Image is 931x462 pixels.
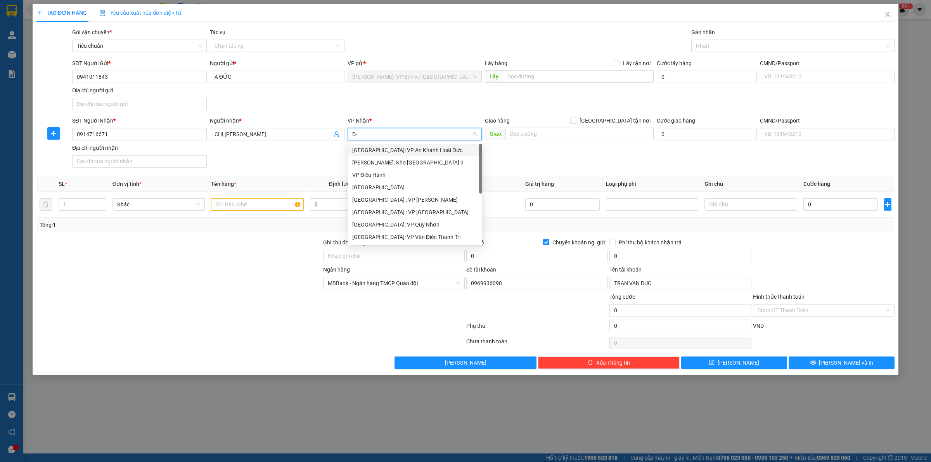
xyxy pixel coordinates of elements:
[352,196,478,204] div: [GEOGRAPHIC_DATA] : VP [PERSON_NAME]
[465,337,609,351] div: Chưa thanh toán
[72,29,112,35] span: Gói vận chuyển
[596,358,630,367] span: Xóa Thông tin
[760,59,895,67] div: CMND/Passport
[72,59,207,67] div: SĐT Người Gửi
[691,29,715,35] label: Gán nhãn
[753,294,805,300] label: Hình thức thanh toán
[485,60,507,66] span: Lấy hàng
[620,59,654,67] span: Lấy tận nơi
[210,29,225,35] label: Tác vụ
[466,239,484,246] span: Thu Hộ
[352,158,478,167] div: [PERSON_NAME]: Kho [GEOGRAPHIC_DATA] 9
[52,16,159,24] span: Ngày in phiếu: 09:18 ngày
[485,128,505,140] span: Giao
[603,176,701,192] th: Loại phụ phí
[77,40,202,52] span: Tiêu chuẩn
[718,358,759,367] span: [PERSON_NAME]
[503,70,654,83] input: Dọc đường
[99,10,106,16] img: icon
[36,10,42,16] span: plus
[323,250,465,262] input: Ghi chú đơn hàng
[211,181,236,187] span: Tên hàng
[525,198,600,211] input: 0
[466,266,496,273] label: Số tài khoản
[884,198,891,211] button: plus
[61,26,155,40] span: CÔNG TY TNHH CHUYỂN PHÁT NHANH BẢO AN
[112,181,142,187] span: Đơn vị tính
[348,231,482,243] div: Hà Nội: VP Văn Điển Thanh Trì
[117,199,200,210] span: Khác
[348,156,482,169] div: Hồ Chí Minh: Kho Thủ Đức & Quận 9
[3,47,119,57] span: Mã đơn: BXMT1509250002
[59,181,65,187] span: SL
[334,131,340,137] span: user-add
[803,181,830,187] span: Cước hàng
[466,277,608,289] input: Số tài khoản
[72,116,207,125] div: SĐT Người Nhận
[609,266,642,273] label: Tên tài khoản
[609,294,635,300] span: Tổng cước
[48,130,59,137] span: plus
[657,60,692,66] label: Cước lấy hàng
[72,86,207,95] div: Địa chỉ người gửi
[348,118,369,124] span: VP Nhận
[352,233,478,241] div: [GEOGRAPHIC_DATA]: VP Văn Điển Thanh Trì
[3,26,59,40] span: [PHONE_NUMBER]
[210,59,344,67] div: Người gửi
[538,356,680,369] button: deleteXóa Thông tin
[760,116,895,125] div: CMND/Passport
[657,118,695,124] label: Cước giao hàng
[72,98,207,110] input: Địa chỉ của người gửi
[72,144,207,152] div: Địa chỉ người nhận
[348,181,482,194] div: Đà Nẵng
[348,59,482,67] div: VP gửi
[348,194,482,206] div: Đà Nẵng : VP Thanh Khê
[704,198,797,211] input: Ghi Chú
[657,128,757,140] input: Cước giao hàng
[753,323,764,329] span: VND
[352,71,478,83] span: Hồ Chí Minh: VP Bến xe Miền Tây (Quận Bình Tân)
[681,356,787,369] button: save[PERSON_NAME]
[395,356,536,369] button: [PERSON_NAME]
[352,183,478,192] div: [GEOGRAPHIC_DATA]
[810,360,816,366] span: printer
[789,356,895,369] button: printer[PERSON_NAME] và In
[657,71,757,83] input: Cước lấy hàng
[525,181,554,187] span: Giá trị hàng
[348,206,482,218] div: Hà Nội : VP Hà Đông
[211,198,303,211] input: VD: Bàn, Ghế
[99,10,181,16] span: Yêu cầu xuất hóa đơn điện tử
[210,116,344,125] div: Người nhận
[576,116,654,125] span: [GEOGRAPHIC_DATA] tận nơi
[348,218,482,231] div: Bình Định: VP Quy Nhơn
[701,176,800,192] th: Ghi chú
[352,208,478,216] div: [GEOGRAPHIC_DATA] : VP [GEOGRAPHIC_DATA]
[352,171,478,179] div: VP Điều Hành
[40,198,52,211] button: delete
[485,118,510,124] span: Giao hàng
[323,266,350,273] label: Ngân hàng
[549,238,608,247] span: Chuyển khoản ng. gửi
[328,277,460,289] span: MBBank - Ngân hàng TMCP Quân đội
[21,26,41,33] strong: CSKH:
[36,10,87,16] span: TẠO ĐƠN HÀNG
[884,11,891,17] span: close
[352,220,478,229] div: [GEOGRAPHIC_DATA]: VP Quy Nhơn
[877,4,898,26] button: Close
[819,358,873,367] span: [PERSON_NAME] và In
[588,360,593,366] span: delete
[72,155,207,168] input: Địa chỉ của người nhận
[40,221,359,229] div: Tổng: 1
[55,3,157,14] strong: PHIẾU DÁN LÊN HÀNG
[348,169,482,181] div: VP Điều Hành
[445,358,486,367] span: [PERSON_NAME]
[348,144,482,156] div: Hà Nội: VP An Khánh Hoài Đức
[505,128,654,140] input: Dọc đường
[329,181,356,187] span: Định lượng
[323,239,366,246] label: Ghi chú đơn hàng
[709,360,715,366] span: save
[616,238,685,247] span: Phí thu hộ khách nhận trả
[47,127,60,140] button: plus
[884,201,891,208] span: plus
[352,146,478,154] div: [GEOGRAPHIC_DATA]: VP An Khánh Hoài Đức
